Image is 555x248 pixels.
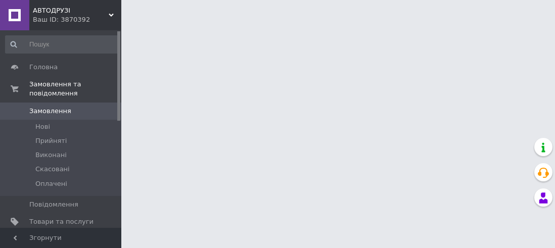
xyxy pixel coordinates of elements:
[5,35,119,54] input: Пошук
[33,6,109,15] span: АВТОДРУЗІ
[35,136,67,145] span: Прийняті
[29,80,121,98] span: Замовлення та повідомлення
[35,165,70,174] span: Скасовані
[29,217,94,226] span: Товари та послуги
[33,15,121,24] div: Ваш ID: 3870392
[29,107,71,116] span: Замовлення
[29,200,78,209] span: Повідомлення
[35,179,67,188] span: Оплачені
[35,151,67,160] span: Виконані
[29,63,58,72] span: Головна
[35,122,50,131] span: Нові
